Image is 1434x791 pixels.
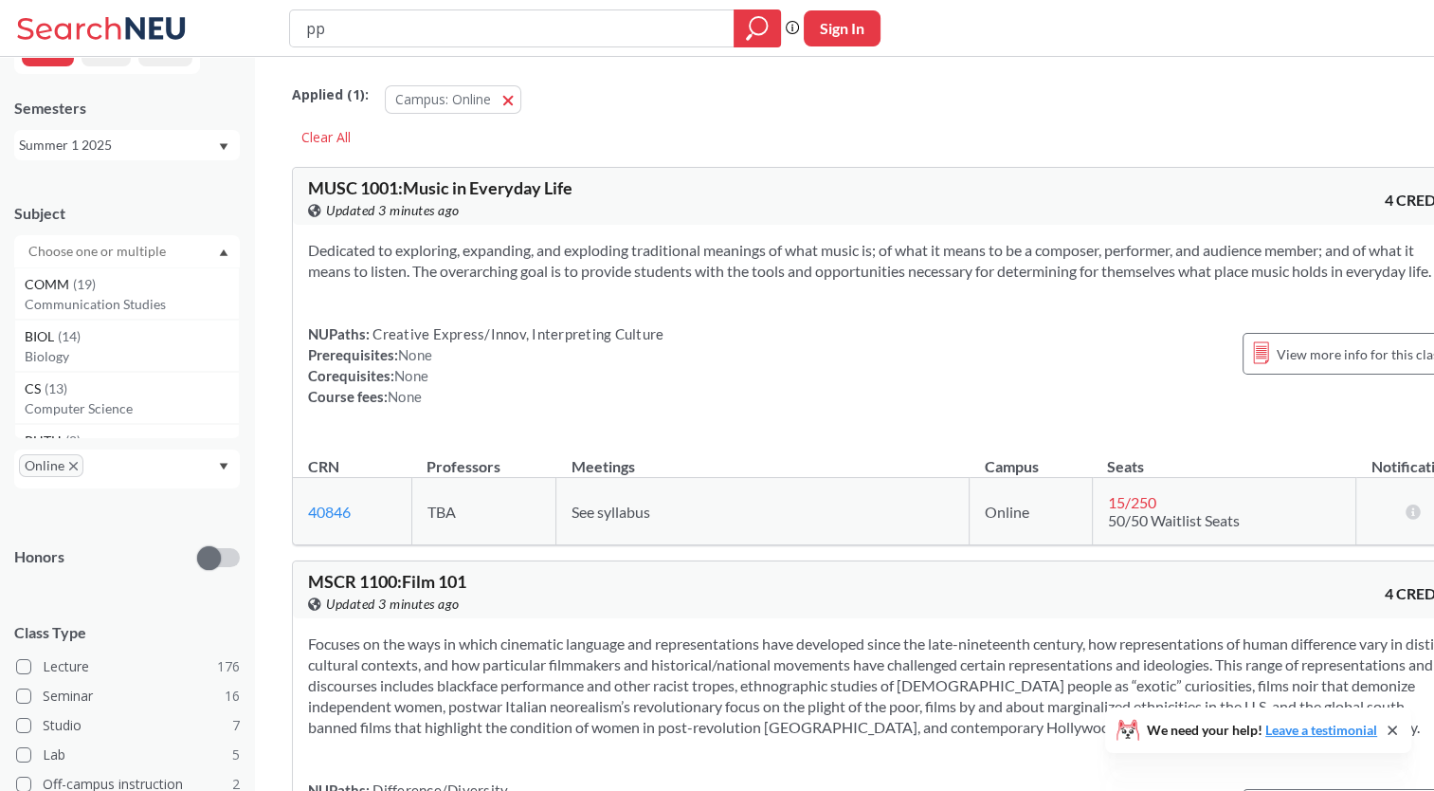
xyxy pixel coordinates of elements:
[25,274,73,295] span: COMM
[395,90,491,108] span: Campus: Online
[308,323,663,407] div: NUPaths: Prerequisites: Corequisites: Course fees:
[25,326,58,347] span: BIOL
[308,503,351,521] a: 40846
[69,462,78,470] svg: X to remove pill
[25,431,65,451] span: PHTH
[556,437,970,478] th: Meetings
[746,15,769,42] svg: magnifying glass
[394,367,428,384] span: None
[411,478,555,545] td: TBA
[217,656,240,677] span: 176
[25,378,45,399] span: CS
[14,546,64,568] p: Honors
[1108,493,1156,511] span: 15 / 250
[232,715,240,736] span: 7
[219,248,228,256] svg: Dropdown arrow
[16,684,240,708] label: Seminar
[1092,437,1355,478] th: Seats
[19,240,178,263] input: Choose one or multiple
[385,85,521,114] button: Campus: Online
[232,745,240,765] span: 5
[326,594,460,615] span: Updated 3 minutes ago
[45,380,67,396] span: ( 13 )
[804,10,880,46] button: Sign In
[25,295,239,314] p: Communication Studies
[14,235,240,267] div: Dropdown arrowCOMM(19)Communication StudiesBIOL(14)BiologyCS(13)Computer SciencePHTH(8)Public Hea...
[19,135,217,156] div: Summer 1 2025
[16,743,240,767] label: Lab
[14,450,240,488] div: OnlineX to remove pillDropdown arrow
[308,177,572,198] span: MUSC 1001 : Music in Everyday Life
[970,478,1092,545] td: Online
[58,328,81,344] span: ( 14 )
[970,437,1092,478] th: Campus
[326,200,460,221] span: Updated 3 minutes ago
[25,399,239,418] p: Computer Science
[225,686,240,707] span: 16
[65,432,81,449] span: ( 8 )
[292,123,360,152] div: Clear All
[14,622,240,643] span: Class Type
[14,98,240,119] div: Semesters
[16,654,240,679] label: Lecture
[19,454,83,477] span: OnlineX to remove pill
[14,203,240,224] div: Subject
[16,713,240,738] label: Studio
[308,456,339,477] div: CRN
[734,9,781,47] div: magnifying glass
[1265,722,1377,738] a: Leave a testimonial
[292,84,369,105] span: Applied ( 1 ):
[398,346,432,363] span: None
[308,571,466,592] span: MSCR 1100 : Film 101
[304,12,720,45] input: Class, professor, course number, "phrase"
[219,143,228,151] svg: Dropdown arrow
[411,437,555,478] th: Professors
[73,276,96,292] span: ( 19 )
[219,463,228,470] svg: Dropdown arrow
[1108,511,1240,529] span: 50/50 Waitlist Seats
[572,503,650,521] span: See syllabus
[370,325,663,342] span: Creative Express/Innov, Interpreting Culture
[388,388,422,405] span: None
[25,347,239,366] p: Biology
[1147,724,1377,737] span: We need your help!
[14,130,240,160] div: Summer 1 2025Dropdown arrow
